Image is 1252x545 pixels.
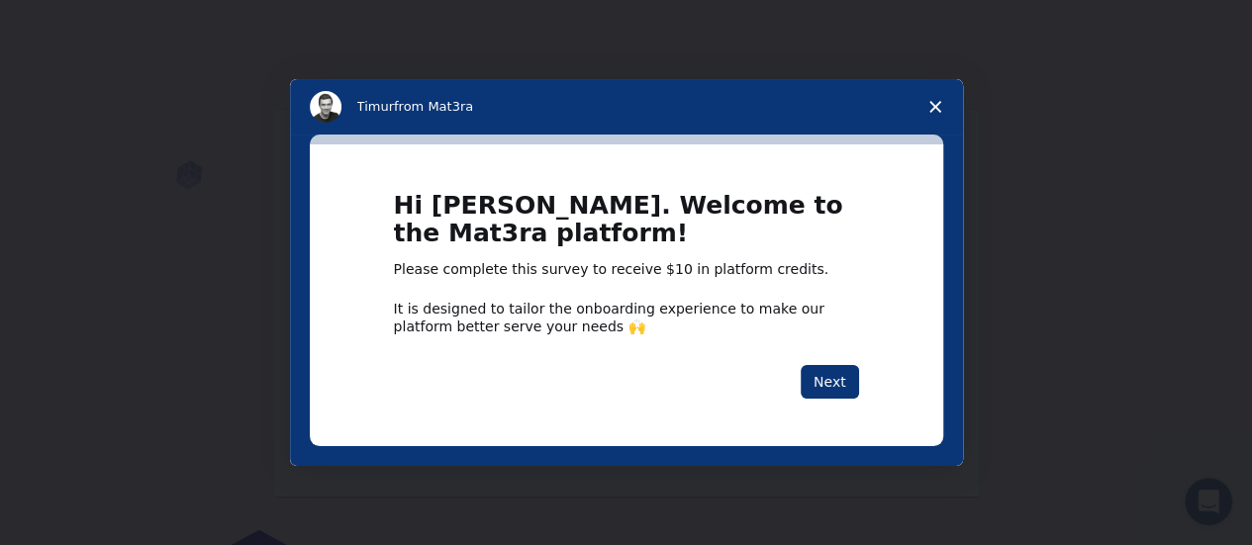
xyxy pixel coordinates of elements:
span: Timur [357,99,394,114]
span: Close survey [908,79,963,135]
h1: Hi [PERSON_NAME]. Welcome to the Mat3ra platform! [394,192,859,260]
span: Support [40,14,111,32]
span: from Mat3ra [394,99,473,114]
img: Profile image for Timur [310,91,341,123]
button: Next [801,365,859,399]
div: It is designed to tailor the onboarding experience to make our platform better serve your needs 🙌 [394,300,859,335]
div: Please complete this survey to receive $10 in platform credits. [394,260,859,280]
